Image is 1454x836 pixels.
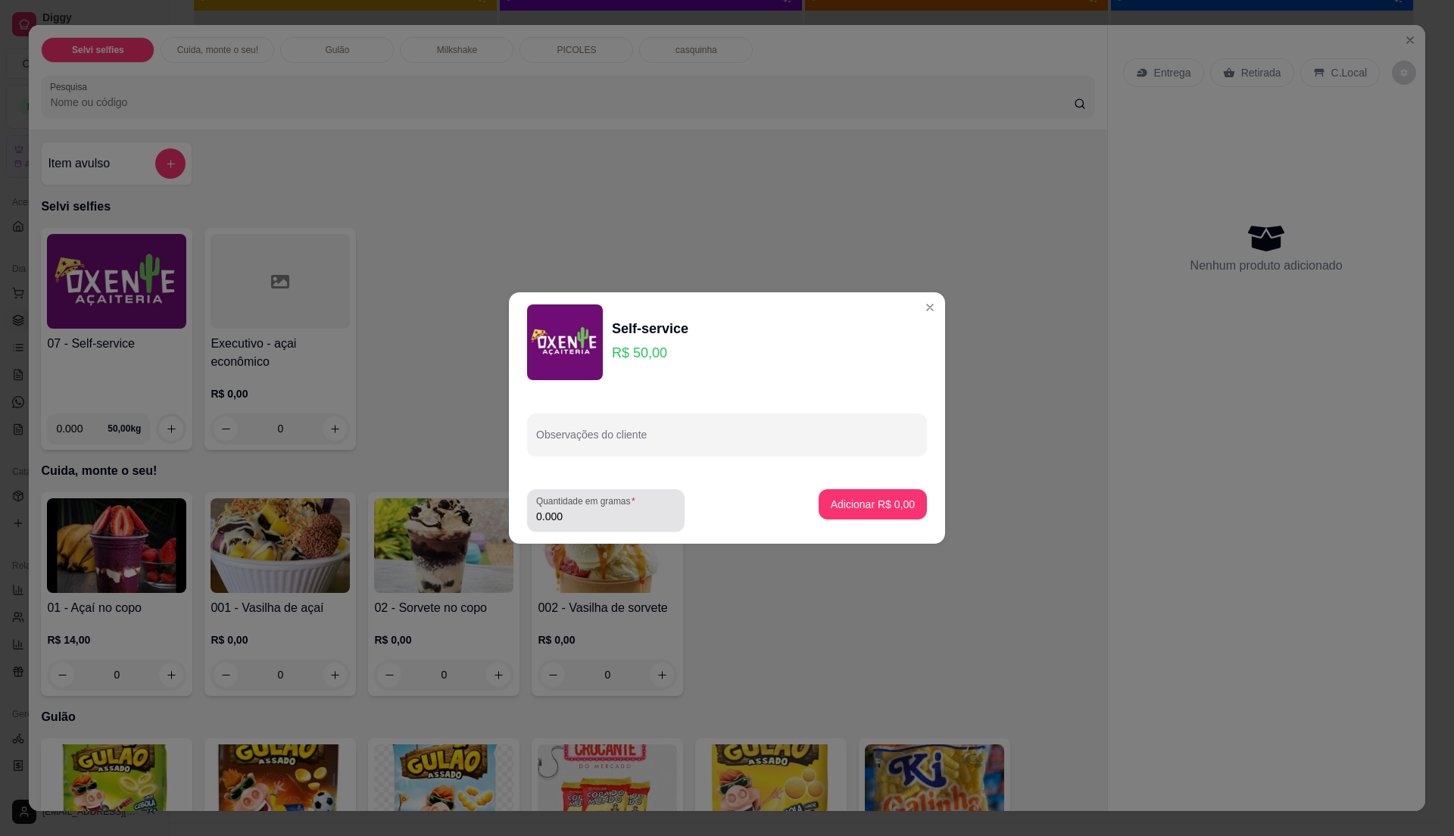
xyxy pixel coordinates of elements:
button: Close [918,295,942,320]
div: Self-service [612,318,688,339]
p: R$ 50,00 [612,342,688,363]
img: product-image [527,304,603,380]
input: Quantidade em gramas [536,509,676,524]
button: Adicionar R$ 0,00 [819,489,927,519]
input: Observações do cliente [536,433,918,448]
label: Quantidade em gramas [536,494,641,507]
p: Adicionar R$ 0,00 [831,497,915,512]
